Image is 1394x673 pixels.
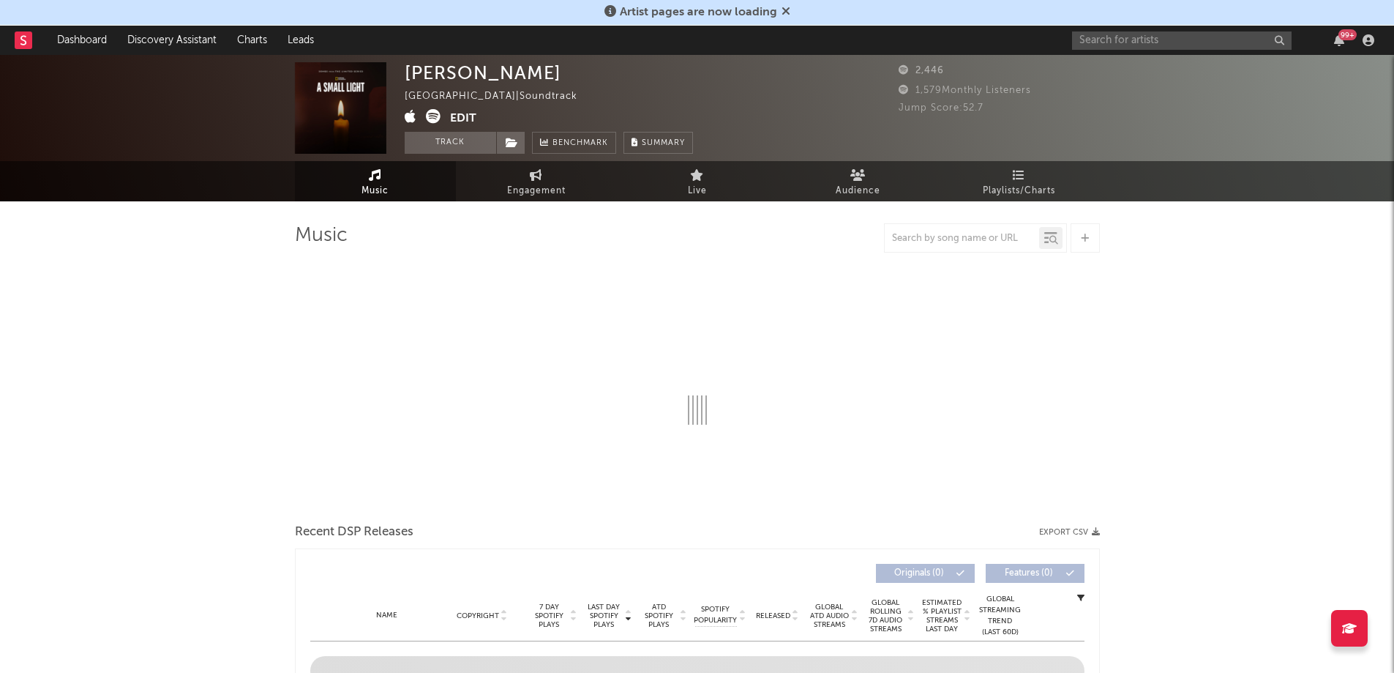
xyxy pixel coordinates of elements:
[295,524,413,541] span: Recent DSP Releases
[457,611,499,620] span: Copyright
[899,103,983,113] span: Jump Score: 52.7
[620,7,777,18] span: Artist pages are now loading
[809,603,850,629] span: Global ATD Audio Streams
[939,161,1100,201] a: Playlists/Charts
[47,26,117,55] a: Dashboard
[688,182,707,200] span: Live
[117,26,227,55] a: Discovery Assistant
[899,66,944,75] span: 2,446
[405,132,496,154] button: Track
[876,564,975,583] button: Originals(0)
[507,182,566,200] span: Engagement
[405,88,594,105] div: [GEOGRAPHIC_DATA] | Soundtrack
[295,161,456,201] a: Music
[899,86,1031,95] span: 1,579 Monthly Listeners
[361,182,389,200] span: Music
[552,135,608,152] span: Benchmark
[1338,29,1357,40] div: 99 +
[227,26,277,55] a: Charts
[623,132,693,154] button: Summary
[866,598,906,633] span: Global Rolling 7D Audio Streams
[1334,34,1344,46] button: 99+
[1072,31,1292,50] input: Search for artists
[978,594,1022,638] div: Global Streaming Trend (Last 60D)
[450,109,476,127] button: Edit
[756,611,790,620] span: Released
[782,7,790,18] span: Dismiss
[532,132,616,154] a: Benchmark
[340,610,435,621] div: Name
[885,569,953,578] span: Originals ( 0 )
[642,139,685,147] span: Summary
[694,604,737,626] span: Spotify Popularity
[983,182,1055,200] span: Playlists/Charts
[617,161,778,201] a: Live
[778,161,939,201] a: Audience
[585,603,623,629] span: Last Day Spotify Plays
[995,569,1063,578] span: Features ( 0 )
[530,603,569,629] span: 7 Day Spotify Plays
[277,26,324,55] a: Leads
[405,62,561,83] div: [PERSON_NAME]
[836,182,880,200] span: Audience
[640,603,678,629] span: ATD Spotify Plays
[986,564,1084,583] button: Features(0)
[456,161,617,201] a: Engagement
[1039,528,1100,537] button: Export CSV
[885,233,1039,245] input: Search by song name or URL
[922,598,962,633] span: Estimated % Playlist Streams Last Day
